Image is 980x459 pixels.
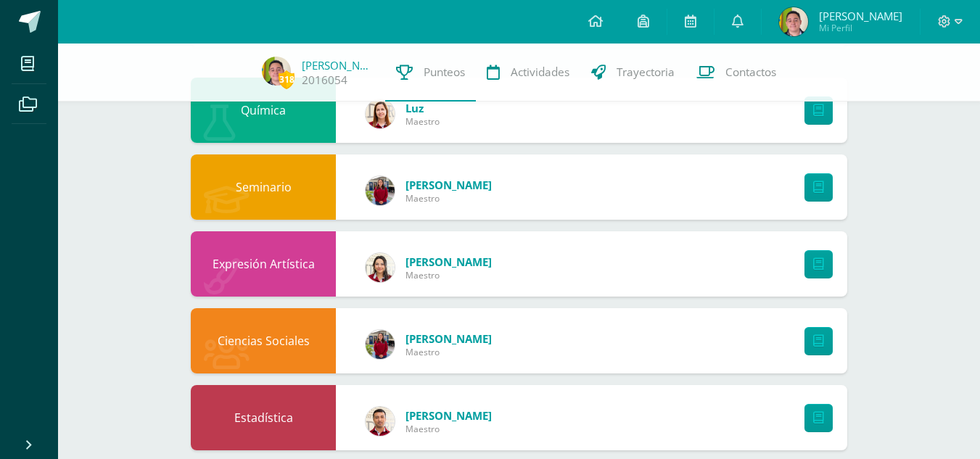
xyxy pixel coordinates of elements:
[405,115,440,128] span: Maestro
[424,65,465,80] span: Punteos
[405,423,492,435] span: Maestro
[191,78,336,143] div: Química
[405,346,492,358] span: Maestro
[191,154,336,220] div: Seminario
[725,65,776,80] span: Contactos
[302,58,374,73] a: [PERSON_NAME]
[617,65,675,80] span: Trayectoria
[405,269,492,281] span: Maestro
[191,308,336,373] div: Ciencias Sociales
[511,65,569,80] span: Actividades
[366,330,395,359] img: e1f0730b59be0d440f55fb027c9eff26.png
[366,99,395,128] img: 817ebf3715493adada70f01008bc6ef0.png
[405,101,440,115] a: Luz
[580,44,685,102] a: Trayectoria
[819,22,902,34] span: Mi Perfil
[279,70,295,88] span: 318
[302,73,347,88] a: 2016054
[685,44,787,102] a: Contactos
[476,44,580,102] a: Actividades
[262,57,291,86] img: 2ac621d885da50cde50dcbe7d88617bc.png
[385,44,476,102] a: Punteos
[405,192,492,204] span: Maestro
[191,231,336,297] div: Expresión Artística
[405,408,492,423] a: [PERSON_NAME]
[366,176,395,205] img: e1f0730b59be0d440f55fb027c9eff26.png
[819,9,902,23] span: [PERSON_NAME]
[405,255,492,269] a: [PERSON_NAME]
[191,385,336,450] div: Estadística
[366,253,395,282] img: 08cdfe488ee6e762f49c3a355c2599e7.png
[405,331,492,346] a: [PERSON_NAME]
[366,407,395,436] img: 8967023db232ea363fa53c906190b046.png
[779,7,808,36] img: 2ac621d885da50cde50dcbe7d88617bc.png
[405,178,492,192] a: [PERSON_NAME]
